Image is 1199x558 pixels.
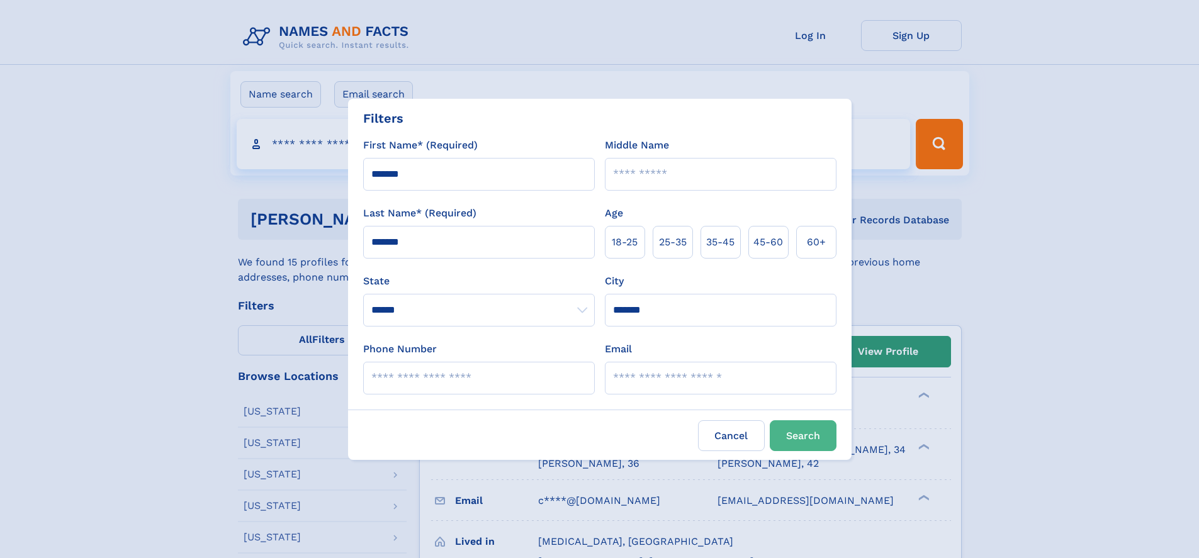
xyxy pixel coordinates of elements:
[363,274,595,289] label: State
[363,342,437,357] label: Phone Number
[363,206,476,221] label: Last Name* (Required)
[605,342,632,357] label: Email
[612,235,638,250] span: 18‑25
[698,420,765,451] label: Cancel
[605,206,623,221] label: Age
[363,109,403,128] div: Filters
[363,138,478,153] label: First Name* (Required)
[605,274,624,289] label: City
[706,235,735,250] span: 35‑45
[659,235,687,250] span: 25‑35
[753,235,783,250] span: 45‑60
[605,138,669,153] label: Middle Name
[807,235,826,250] span: 60+
[770,420,836,451] button: Search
